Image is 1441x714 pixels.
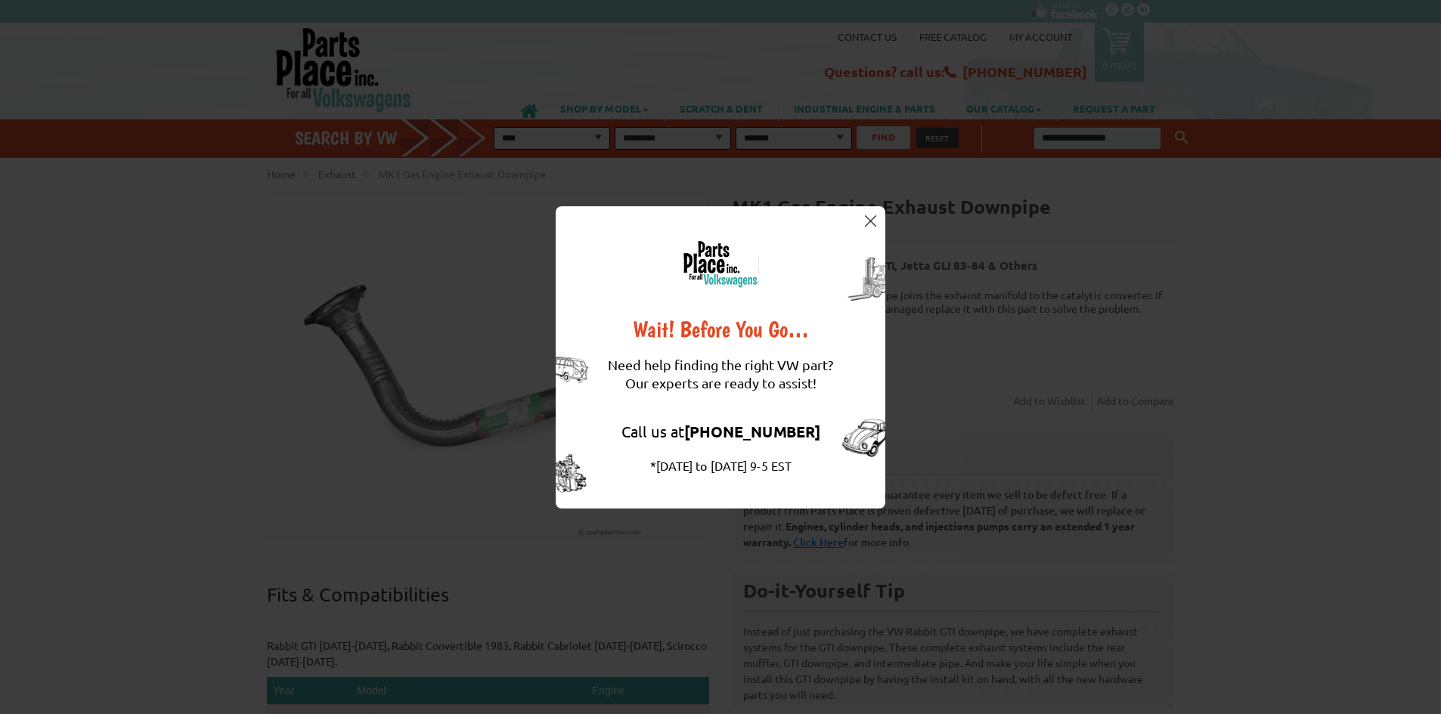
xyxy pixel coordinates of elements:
[608,456,833,474] div: *[DATE] to [DATE] 9-5 EST
[682,240,759,288] img: logo
[865,215,876,227] img: close
[684,422,820,441] strong: [PHONE_NUMBER]
[608,318,833,341] div: Wait! Before You Go…
[621,422,820,440] a: Call us at[PHONE_NUMBER]
[608,341,833,407] div: Need help finding the right VW part? Our experts are ready to assist!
